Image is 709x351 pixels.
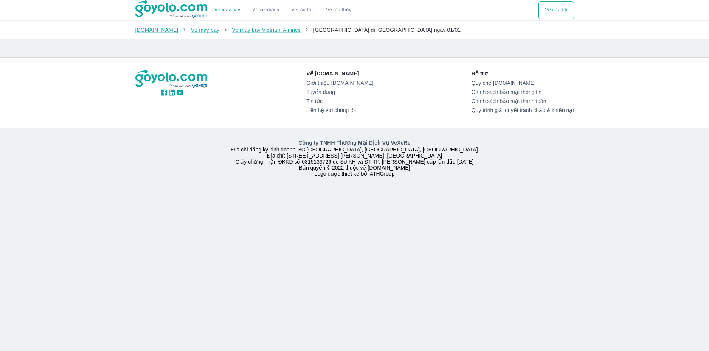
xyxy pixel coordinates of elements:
div: choose transportation mode [538,1,574,19]
button: Vé của tôi [538,1,574,19]
a: Giới thiệu [DOMAIN_NAME] [306,80,373,86]
nav: breadcrumb [135,26,574,34]
a: [DOMAIN_NAME] [135,27,178,33]
p: Hỗ trợ [472,70,574,77]
p: Về [DOMAIN_NAME] [306,70,373,77]
p: Công ty TNHH Thương Mại Dịch Vụ VeXeRe [137,139,572,147]
a: Vé máy bay [191,27,219,33]
img: logo [135,70,209,89]
a: Chính sách bảo mật thông tin [472,89,574,95]
a: Chính sách bảo mật thanh toán [472,98,574,104]
a: Tuyển dụng [306,89,373,95]
div: Địa chỉ đăng ký kinh doanh: 8C [GEOGRAPHIC_DATA], [GEOGRAPHIC_DATA], [GEOGRAPHIC_DATA] Địa chỉ: [... [131,139,579,177]
a: Vé máy bay [214,7,240,13]
button: Vé tàu thủy [320,1,357,19]
span: [GEOGRAPHIC_DATA] đi [GEOGRAPHIC_DATA] ngày 01/01 [313,27,461,33]
a: Liên hệ với chúng tôi [306,107,373,113]
a: Vé xe khách [252,7,279,13]
a: Tin tức [306,98,373,104]
div: choose transportation mode [208,1,357,19]
a: Vé máy bay Vietnam Airlines [232,27,301,33]
a: Quy chế [DOMAIN_NAME] [472,80,574,86]
a: Quy trình giải quyết tranh chấp & khiếu nại [472,107,574,113]
a: Vé tàu lửa [285,1,320,19]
